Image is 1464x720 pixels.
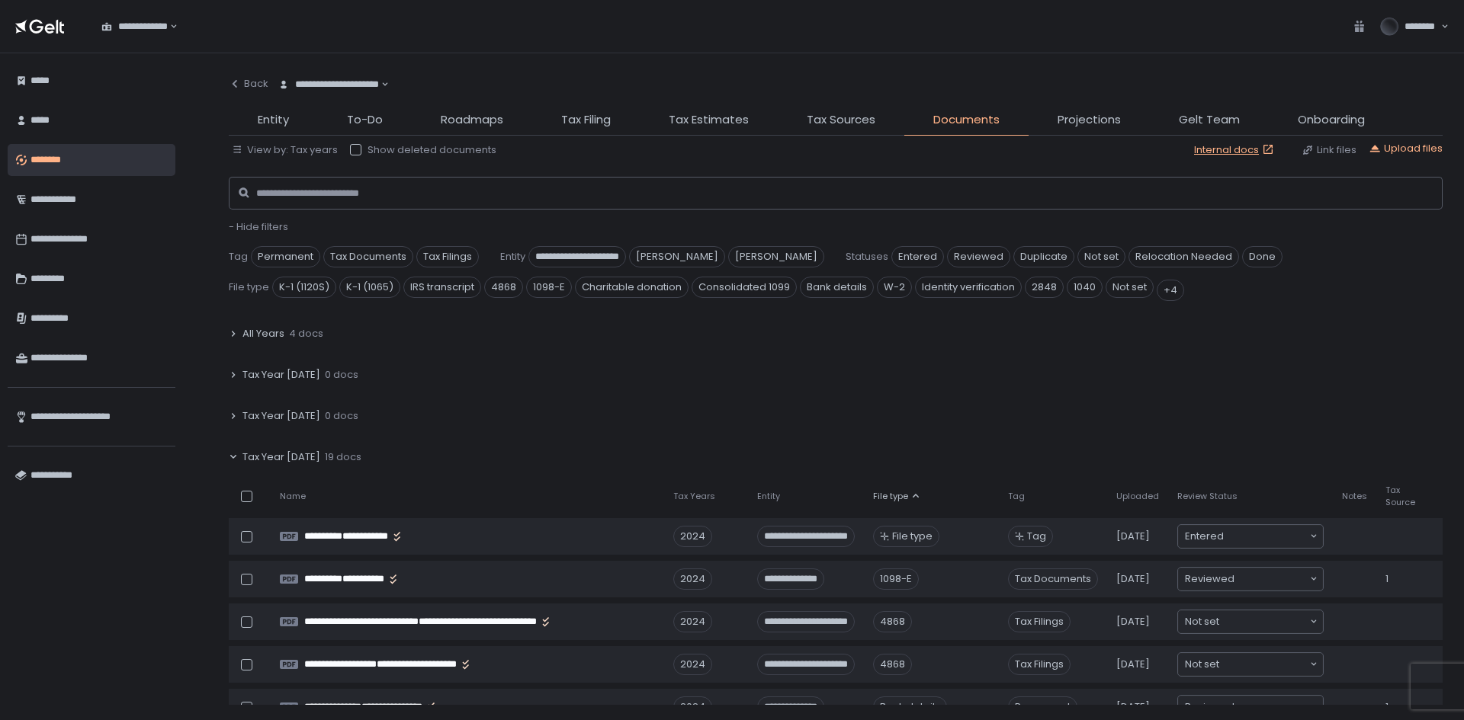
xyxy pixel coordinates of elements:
[1178,696,1323,718] div: Search for option
[1242,246,1283,267] span: Done
[846,250,888,264] span: Statuses
[268,69,389,101] div: Search for option
[1185,571,1234,587] span: Reviewed
[1234,571,1308,587] input: Search for option
[1342,491,1367,502] span: Notes
[325,409,358,423] span: 0 docs
[947,246,1010,267] span: Reviewed
[873,696,947,718] div: Bank details
[669,111,749,129] span: Tax Estimates
[1224,529,1308,544] input: Search for option
[673,526,712,547] div: 2024
[1185,529,1224,544] span: Entered
[1157,280,1184,301] div: +4
[575,277,689,298] span: Charitable donation
[800,277,874,298] span: Bank details
[229,220,288,234] button: - Hide filters
[1116,491,1159,502] span: Uploaded
[229,69,268,99] button: Back
[1116,572,1150,586] span: [DATE]
[1185,657,1219,672] span: Not set
[229,280,269,294] span: File type
[339,277,400,298] span: K-1 (1065)
[673,568,712,590] div: 2024
[561,111,611,129] span: Tax Filing
[873,654,912,675] div: 4868
[232,143,338,157] button: View by: Tax years
[1369,142,1443,155] button: Upload files
[873,568,919,590] div: 1098-E
[891,246,944,267] span: Entered
[1008,611,1071,632] span: Tax Filings
[1178,653,1323,676] div: Search for option
[242,327,284,341] span: All Years
[728,246,824,267] span: [PERSON_NAME]
[1067,277,1103,298] span: 1040
[1385,572,1389,586] span: 1
[1185,614,1219,629] span: Not set
[323,246,413,267] span: Tax Documents
[1219,657,1308,672] input: Search for option
[1116,530,1150,543] span: [DATE]
[258,111,289,129] span: Entity
[229,77,268,91] div: Back
[242,409,320,423] span: Tax Year [DATE]
[1385,485,1415,507] span: Tax Source
[1008,696,1077,718] span: Permanent
[1219,614,1308,629] input: Search for option
[873,491,908,502] span: File type
[289,327,323,341] span: 4 docs
[1116,615,1150,629] span: [DATE]
[933,111,1000,129] span: Documents
[1234,699,1308,715] input: Search for option
[251,246,320,267] span: Permanent
[757,491,780,502] span: Entity
[1116,700,1150,714] span: [DATE]
[1008,568,1098,590] span: Tax Documents
[673,611,712,632] div: 2024
[280,491,306,502] span: Name
[807,111,875,129] span: Tax Sources
[877,277,912,298] span: W-2
[1025,277,1064,298] span: 2848
[242,450,320,464] span: Tax Year [DATE]
[892,530,933,543] span: File type
[1077,246,1125,267] span: Not set
[1178,610,1323,633] div: Search for option
[1178,568,1323,590] div: Search for option
[673,491,715,502] span: Tax Years
[673,696,712,718] div: 2024
[1106,277,1154,298] span: Not set
[1385,700,1389,714] span: 1
[1116,658,1150,671] span: [DATE]
[1178,525,1323,548] div: Search for option
[1194,143,1277,157] a: Internal docs
[1302,143,1356,157] button: Link files
[526,277,572,298] span: 1098-E
[873,611,912,632] div: 4868
[416,246,479,267] span: Tax Filings
[272,277,336,298] span: K-1 (1120S)
[441,111,503,129] span: Roadmaps
[1179,111,1240,129] span: Gelt Team
[325,450,361,464] span: 19 docs
[325,368,358,382] span: 0 docs
[484,277,523,298] span: 4868
[1008,491,1025,502] span: Tag
[347,111,383,129] span: To-Do
[1185,699,1234,715] span: Reviewed
[91,11,178,43] div: Search for option
[1128,246,1239,267] span: Relocation Needed
[1058,111,1121,129] span: Projections
[629,246,725,267] span: [PERSON_NAME]
[229,250,248,264] span: Tag
[1298,111,1365,129] span: Onboarding
[379,77,380,92] input: Search for option
[1177,491,1238,502] span: Review Status
[1027,530,1046,543] span: Tag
